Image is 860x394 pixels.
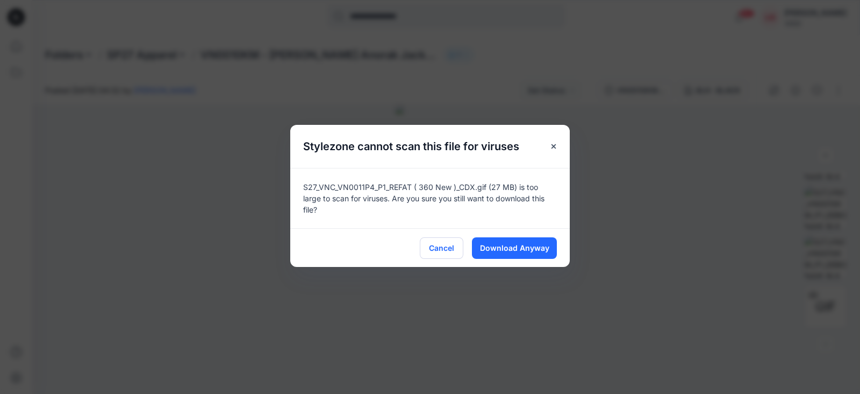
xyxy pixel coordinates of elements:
[429,242,454,254] span: Cancel
[420,237,463,259] button: Cancel
[290,125,532,168] h5: Stylezone cannot scan this file for viruses
[544,137,563,156] button: Close
[480,242,549,254] span: Download Anyway
[472,237,557,259] button: Download Anyway
[290,168,570,228] div: S27_VNC_VN0011P4_P1_REFAT ( 360 New )_CDX.gif (27 MB) is too large to scan for viruses. Are you s...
